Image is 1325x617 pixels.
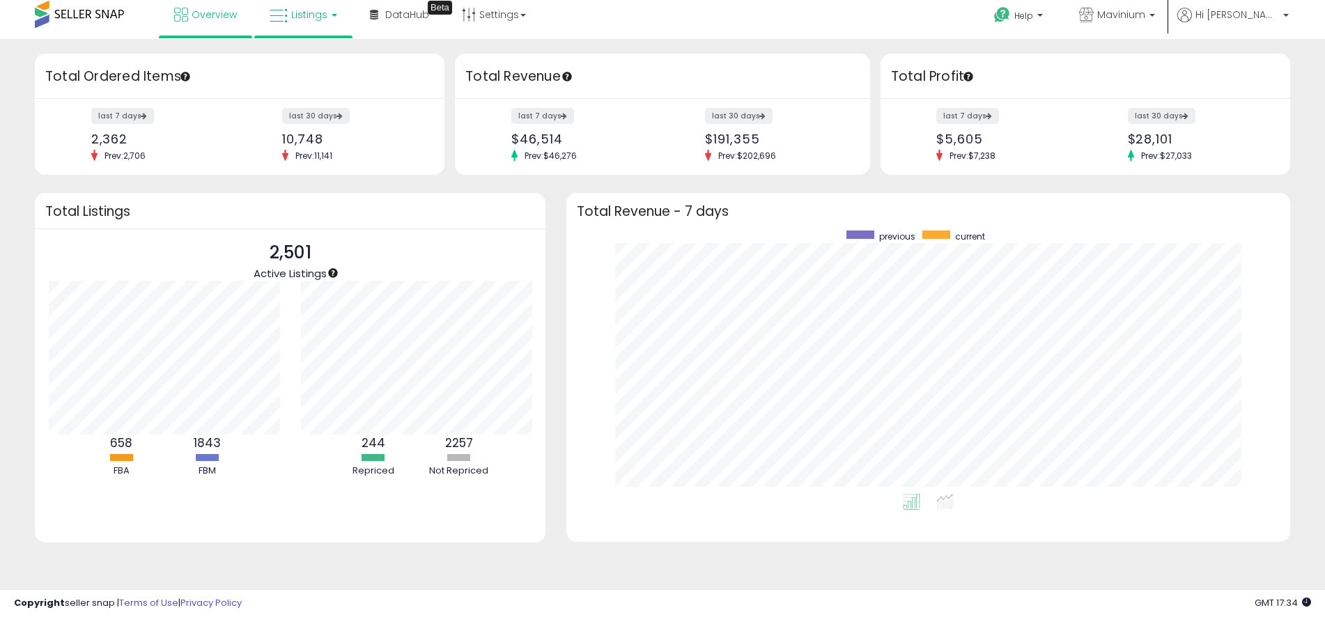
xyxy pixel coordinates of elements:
div: $191,355 [705,132,846,146]
span: Hi [PERSON_NAME] [1195,8,1279,22]
span: Prev: 11,141 [288,150,339,162]
span: Active Listings [254,266,327,281]
label: last 7 days [91,108,154,124]
h3: Total Revenue - 7 days [577,206,1280,217]
a: Terms of Use [119,596,178,609]
div: 10,748 [282,132,420,146]
span: Listings [291,8,327,22]
i: Get Help [993,6,1011,24]
span: Overview [192,8,237,22]
span: current [955,231,985,242]
span: Prev: $46,276 [518,150,584,162]
span: Help [1014,10,1033,22]
div: $28,101 [1128,132,1266,146]
span: previous [879,231,915,242]
h3: Total Listings [45,206,535,217]
div: Repriced [332,464,415,478]
div: Tooltip anchor [327,267,339,279]
div: FBM [165,464,249,478]
b: 244 [362,435,385,451]
b: 1843 [194,435,221,451]
p: 2,501 [254,240,327,266]
div: $46,514 [511,132,652,146]
div: $5,605 [936,132,1074,146]
strong: Copyright [14,596,65,609]
span: Prev: $27,033 [1134,150,1199,162]
h3: Total Ordered Items [45,67,434,86]
label: last 30 days [282,108,350,124]
a: Hi [PERSON_NAME] [1177,8,1289,39]
span: DataHub [385,8,429,22]
div: seller snap | | [14,597,242,610]
div: FBA [79,464,163,478]
label: last 7 days [936,108,999,124]
b: 658 [110,435,132,451]
label: last 30 days [1128,108,1195,124]
b: 2257 [445,435,473,451]
span: Mavinium [1097,8,1145,22]
span: 2025-10-14 17:34 GMT [1255,596,1311,609]
div: Tooltip anchor [179,70,192,83]
h3: Total Revenue [465,67,860,86]
span: Prev: $7,238 [943,150,1002,162]
div: Tooltip anchor [962,70,975,83]
div: Tooltip anchor [561,70,573,83]
label: last 7 days [511,108,574,124]
div: Not Repriced [417,464,501,478]
label: last 30 days [705,108,773,124]
a: Privacy Policy [180,596,242,609]
span: Prev: $202,696 [711,150,783,162]
div: 2,362 [91,132,229,146]
div: Tooltip anchor [428,1,452,15]
h3: Total Profit [891,67,1280,86]
span: Prev: 2,706 [98,150,153,162]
